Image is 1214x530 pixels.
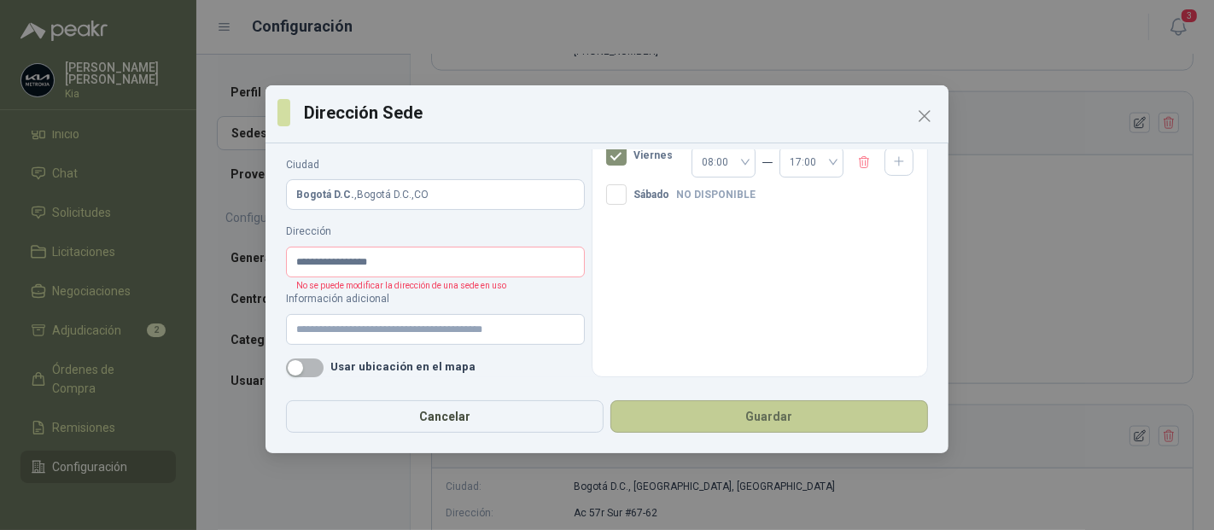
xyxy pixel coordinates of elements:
label: Dirección [286,224,585,240]
span: 08:00 [702,149,745,175]
button: Guardar [610,400,928,433]
span: No disponible [676,189,756,200]
span: Sábado [627,189,676,200]
button: Close [911,102,938,130]
label: Información adicional [286,291,585,307]
p: Usar ubicación en el mapa [330,358,476,377]
label: Ciudad [286,157,585,173]
p: No se puede modificar la dirección de una sede en uso [286,277,506,293]
span: 17:00 [790,149,833,175]
h3: Dirección Sede [304,100,937,125]
span: Viernes [627,150,680,160]
button: Cancelar [286,400,604,433]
